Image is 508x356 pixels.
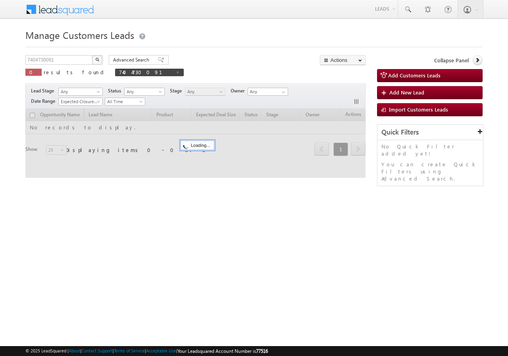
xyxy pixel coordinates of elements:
[185,88,223,95] span: Any
[58,88,103,96] a: Any
[108,87,124,94] span: Status
[25,347,268,355] span: © 2025 LeadSquared | | | | |
[124,88,165,96] a: Any
[95,58,99,62] img: Search
[231,87,248,94] span: Owner
[277,88,287,96] a: Show All Items
[81,348,113,353] a: Contact Support
[59,98,100,105] span: Expected Closure Date
[114,348,145,353] a: Terms of Service
[388,72,441,79] span: Add Customers Leads
[113,56,152,64] span: Advanced Search
[31,98,58,105] span: Date Range
[105,98,145,106] a: All Time
[256,348,268,354] span: 77516
[29,69,38,75] span: 0
[146,348,176,353] a: Acceptable Use
[25,29,134,41] span: Manage Customers Leads
[248,88,288,96] input: Type to Search
[389,106,448,113] span: Import Customers Leads
[381,143,479,157] p: No Quick Filter added yet!
[44,69,107,75] span: results found
[381,161,479,182] p: You can create Quick Filters using Advanced Search.
[125,88,162,95] span: Any
[119,69,172,75] span: 7404730091
[105,98,143,105] span: All Time
[69,348,80,353] a: About
[377,125,483,140] div: Quick Filters
[434,57,469,64] span: Collapse Panel
[181,140,214,150] div: Loading...
[320,55,366,65] button: Actions
[185,88,225,96] a: Any
[177,348,268,354] span: Your Leadsquared Account Number is
[170,87,185,94] span: Stage
[59,88,100,95] span: Any
[58,98,103,106] a: Expected Closure Date
[31,87,57,94] span: Lead Stage
[389,89,424,96] span: Add New Lead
